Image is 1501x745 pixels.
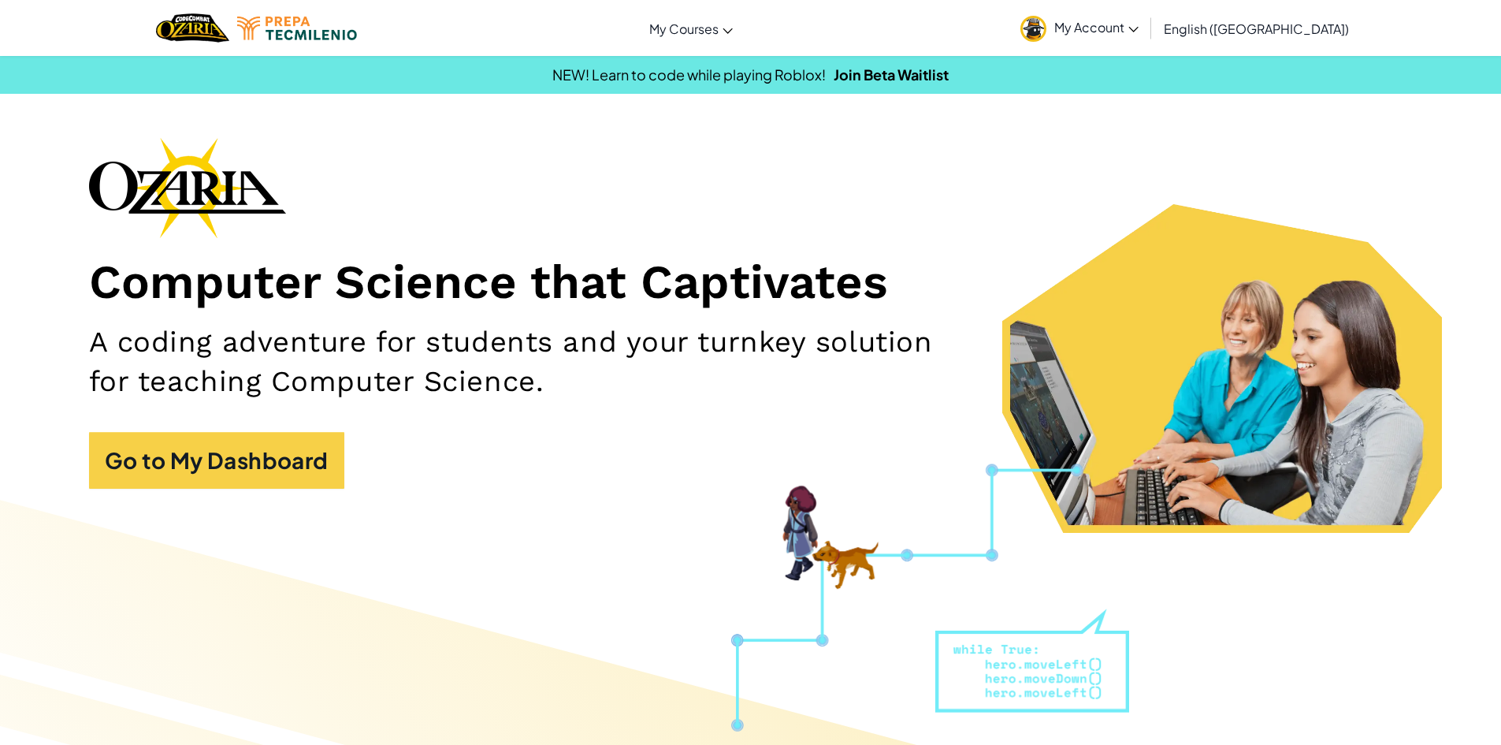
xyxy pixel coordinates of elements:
a: Ozaria by CodeCombat logo [156,12,229,44]
img: Home [156,12,229,44]
span: My Account [1054,19,1139,35]
h2: A coding adventure for students and your turnkey solution for teaching Computer Science. [89,322,976,400]
a: English ([GEOGRAPHIC_DATA]) [1156,7,1357,50]
a: Go to My Dashboard [89,432,344,489]
img: avatar [1020,16,1046,42]
span: English ([GEOGRAPHIC_DATA]) [1164,20,1349,37]
img: Ozaria branding logo [89,137,286,238]
span: NEW! Learn to code while playing Roblox! [552,65,826,84]
a: My Account [1012,3,1146,53]
a: My Courses [641,7,741,50]
span: My Courses [649,20,719,37]
img: Tecmilenio logo [237,17,357,40]
h1: Computer Science that Captivates [89,254,1413,311]
a: Join Beta Waitlist [834,65,949,84]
